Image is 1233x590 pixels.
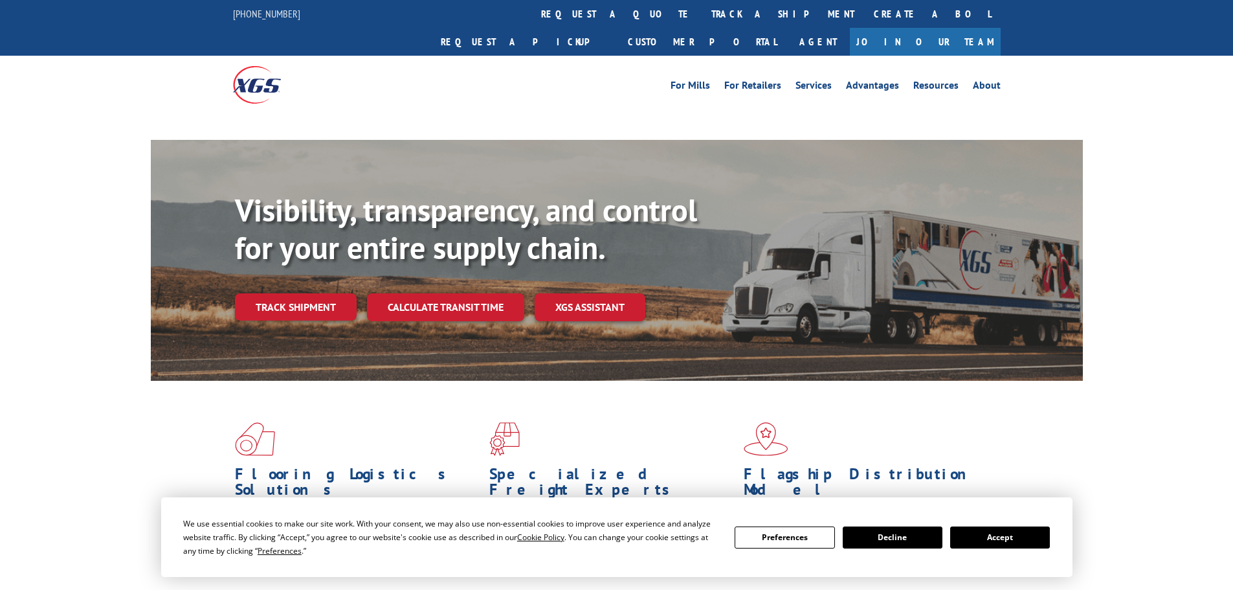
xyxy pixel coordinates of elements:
[671,80,710,95] a: For Mills
[618,28,786,56] a: Customer Portal
[258,545,302,556] span: Preferences
[973,80,1001,95] a: About
[489,422,520,456] img: xgs-icon-focused-on-flooring-red
[735,527,834,549] button: Preferences
[235,190,697,267] b: Visibility, transparency, and control for your entire supply chain.
[843,527,942,549] button: Decline
[235,466,480,504] h1: Flooring Logistics Solutions
[235,422,275,456] img: xgs-icon-total-supply-chain-intelligence-red
[535,293,645,321] a: XGS ASSISTANT
[950,527,1050,549] button: Accept
[517,532,564,543] span: Cookie Policy
[235,293,357,321] a: Track shipment
[744,466,988,504] h1: Flagship Distribution Model
[367,293,524,321] a: Calculate transit time
[795,80,832,95] a: Services
[913,80,959,95] a: Resources
[431,28,618,56] a: Request a pickup
[744,422,788,456] img: xgs-icon-flagship-distribution-model-red
[183,517,719,558] div: We use essential cookies to make our site work. With your consent, we may also use non-essential ...
[786,28,850,56] a: Agent
[489,466,734,504] h1: Specialized Freight Experts
[233,7,300,20] a: [PHONE_NUMBER]
[846,80,899,95] a: Advantages
[724,80,781,95] a: For Retailers
[161,497,1072,577] div: Cookie Consent Prompt
[850,28,1001,56] a: Join Our Team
